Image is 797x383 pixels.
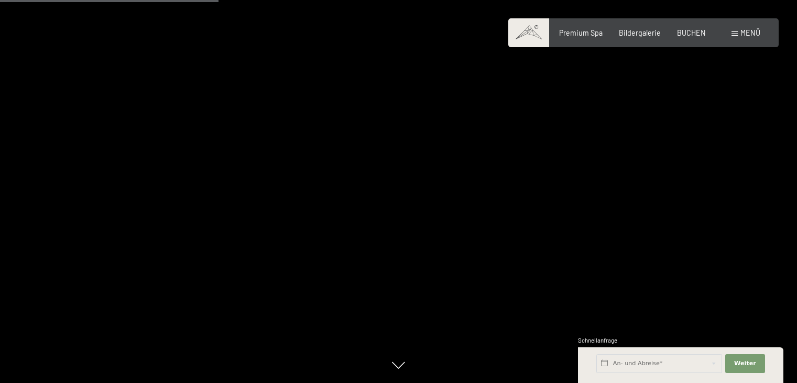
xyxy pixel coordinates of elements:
[725,354,765,373] button: Weiter
[578,337,617,344] span: Schnellanfrage
[740,28,760,37] span: Menü
[619,28,661,37] a: Bildergalerie
[677,28,706,37] a: BUCHEN
[559,28,603,37] a: Premium Spa
[734,359,756,368] span: Weiter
